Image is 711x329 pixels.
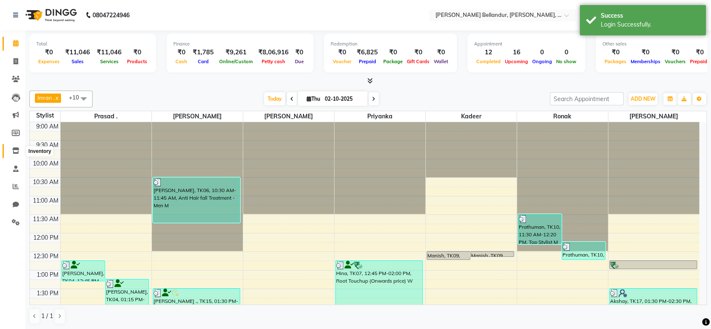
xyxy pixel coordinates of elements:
div: Akshay, TK17, 01:30 PM-02:30 PM, Men's Cap Highlights Sr. Technician (Onwards price) M [610,289,697,324]
div: Stylist [30,111,60,120]
div: ₹0 [331,48,353,57]
input: Search Appointment [550,92,623,105]
div: ₹0 [173,48,189,57]
button: ADD NEW [629,93,658,105]
span: Imran . [37,94,55,101]
div: 12:00 PM [32,233,60,242]
div: Manish, TK09, 12:30 PM-12:45 PM, [PERSON_NAME] Shape-Up M [427,251,470,259]
div: Inventory [27,147,53,157]
div: ₹0 [629,48,663,57]
span: Memberships [629,59,663,64]
div: ₹0 [125,48,149,57]
span: +10 [69,94,85,101]
div: 10:30 AM [31,178,60,187]
div: ₹0 [292,48,307,57]
span: Cash [173,59,189,64]
span: Vouchers [663,59,688,64]
span: Card [196,59,211,64]
span: Thu [305,96,322,102]
div: ₹9,261 [217,48,255,57]
div: [PERSON_NAME], TK11, 12:45 PM-01:00 PM, Anti [MEDICAL_DATA] Treatment - Men M [610,261,697,269]
span: Online/Custom [217,59,255,64]
span: Expenses [36,59,62,64]
span: Package [381,59,405,64]
div: Redemption [331,40,450,48]
img: logo [21,3,79,27]
a: x [55,94,58,101]
div: 12:30 PM [32,252,60,261]
span: Products [125,59,149,64]
div: 11:30 AM [31,215,60,224]
span: [PERSON_NAME] [243,111,334,122]
div: 1:30 PM [35,289,60,298]
span: No show [554,59,578,64]
span: Today [264,92,285,105]
div: ₹1,785 [189,48,217,57]
div: ₹11,046 [62,48,93,57]
span: Completed [474,59,503,64]
span: Sales [69,59,86,64]
span: Prepaid [357,59,378,64]
div: [PERSON_NAME], TK04, 01:15 PM-02:00 PM, [PERSON_NAME] Shape-Up M [106,279,149,305]
b: 08047224946 [93,3,130,27]
span: Prasad . [61,111,151,122]
span: Priyanka [334,111,425,122]
span: [PERSON_NAME] [152,111,243,122]
div: Total [36,40,149,48]
span: Gift Cards [405,59,432,64]
div: 11:00 AM [31,196,60,205]
span: Ronak [517,111,608,122]
div: [PERSON_NAME], TK06, 10:30 AM-11:45 AM, Anti Hair fall Treatment - Men M [153,178,240,222]
div: 12 [474,48,503,57]
div: ₹0 [432,48,450,57]
div: [PERSON_NAME] ., TK15, 01:30 PM-02:00 PM, [PERSON_NAME] Shape-Up M [153,289,240,305]
div: 1:00 PM [35,270,60,279]
span: 1 / 1 [41,312,53,321]
span: Voucher [331,59,353,64]
div: Manish, TK09, 12:30 PM-12:35 PM, Stylist M [471,251,514,257]
div: ₹0 [36,48,62,57]
div: Prathuman, TK10, 12:15 PM-12:45 PM, [PERSON_NAME] Shape-Up M [562,242,605,259]
div: ₹0 [602,48,629,57]
div: Appointment [474,40,578,48]
div: ₹8,06,916 [255,48,292,57]
span: kadeer [426,111,517,122]
div: ₹6,825 [353,48,381,57]
span: Petty cash [260,59,287,64]
span: Ongoing [530,59,554,64]
input: 2025-10-02 [322,93,364,105]
div: Hina, TK07, 12:45 PM-02:00 PM, Root Touchup (Onwards price) W [336,261,423,305]
span: Upcoming [503,59,530,64]
div: ₹0 [663,48,688,57]
div: Success [601,11,700,20]
span: ADD NEW [631,96,655,102]
div: 9:00 AM [34,122,60,131]
div: Finance [173,40,307,48]
div: 9:30 AM [34,141,60,150]
div: 0 [554,48,578,57]
span: Wallet [432,59,450,64]
span: Services [98,59,121,64]
div: ₹0 [405,48,432,57]
div: 0 [530,48,554,57]
div: ₹11,046 [93,48,125,57]
div: [PERSON_NAME], TK04, 12:45 PM-01:20 PM, Creative Director M [62,261,105,281]
div: Login Successfully. [601,20,700,29]
div: 16 [503,48,530,57]
span: Packages [602,59,629,64]
div: Prathuman, TK10, 11:30 AM-12:20 PM, Top Stylist M [518,214,561,244]
div: 10:00 AM [31,159,60,168]
span: [PERSON_NAME] [608,111,700,122]
div: ₹0 [381,48,405,57]
span: Due [293,59,306,64]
